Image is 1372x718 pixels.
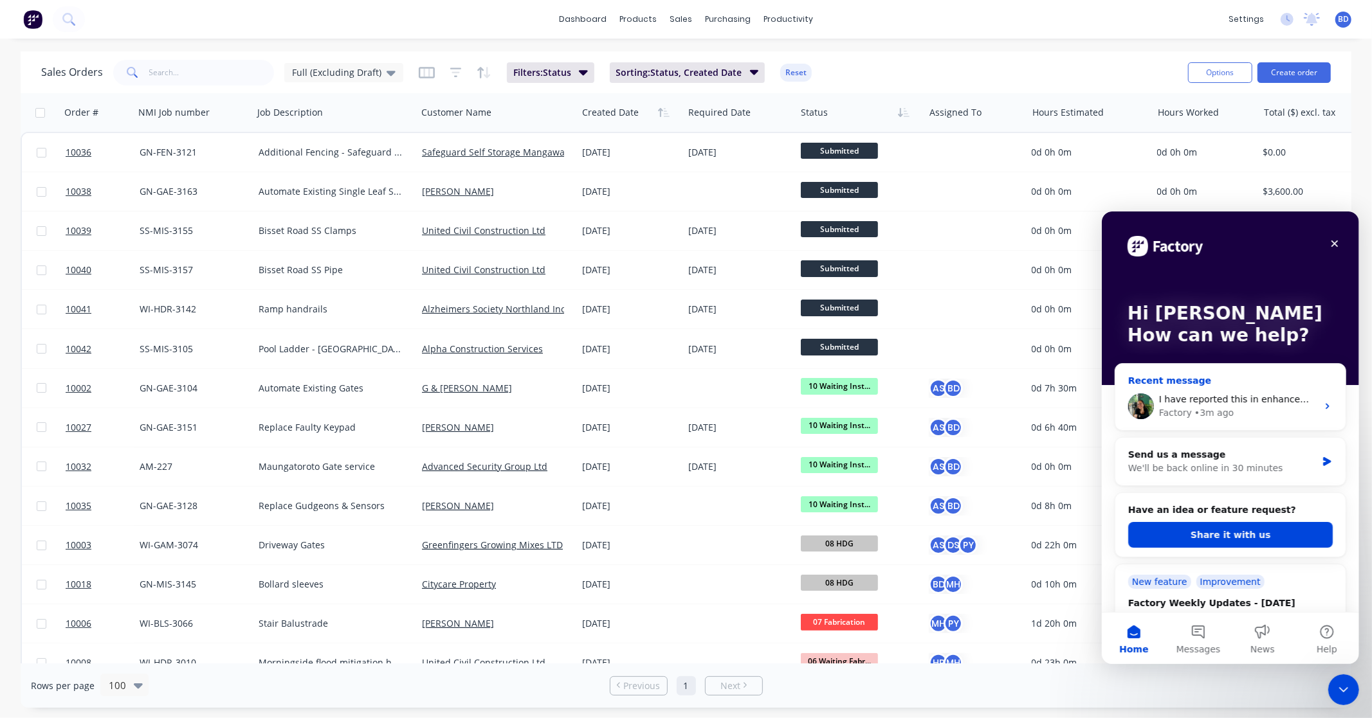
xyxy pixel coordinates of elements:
span: Full (Excluding Draft) [292,66,381,79]
div: GN-GAE-3151 [140,421,243,434]
div: [DATE] [582,146,678,159]
div: Close [221,21,244,44]
button: Options [1188,62,1252,83]
span: 10 Waiting Inst... [801,496,878,512]
div: Hours Worked [1158,106,1219,119]
input: Search... [149,60,275,85]
span: 10041 [66,303,91,316]
button: BDMH [929,575,963,594]
div: [DATE] [582,224,678,237]
div: GN-GAE-3163 [140,185,243,198]
a: Alpha Construction Services [422,343,543,355]
div: purchasing [699,10,757,29]
div: [DATE] [582,382,678,395]
div: Additional Fencing - Safeguard Storage [259,146,404,159]
div: AS [929,496,948,516]
div: 0d 6h 40m [1032,421,1141,434]
div: Bollard sleeves [259,578,404,591]
span: 08 HDG [801,575,878,591]
span: Submitted [801,260,878,276]
div: 0d 0h 0m [1032,224,1141,237]
div: GN-MIS-3145 [140,578,243,591]
div: [DATE] [688,303,791,316]
div: Ramp handrails [259,303,404,316]
div: [DATE] [688,146,791,159]
a: 10038 [66,172,140,211]
span: 10 Waiting Inst... [801,378,878,394]
div: [DATE] [582,264,678,276]
div: Assigned To [929,106,982,119]
a: dashboard [553,10,613,29]
span: Submitted [801,182,878,198]
a: Citycare Property [422,578,496,590]
button: ASBD [929,418,963,437]
div: New featureImprovementFactory Weekly Updates - [DATE] [13,352,244,426]
div: BD [944,457,963,476]
div: AS [929,379,948,398]
button: ASBD [929,379,963,398]
span: 10040 [66,264,91,276]
div: 0d 8h 0m [1032,499,1141,512]
a: Previous page [610,679,667,692]
div: [DATE] [582,499,678,512]
button: Sorting:Status, Created Date [610,62,765,83]
a: G & [PERSON_NAME] [422,382,512,394]
div: 0d 0h 0m [1032,343,1141,355]
a: [PERSON_NAME] [422,617,494,629]
div: BD [929,575,948,594]
span: 10 Waiting Inst... [801,457,878,473]
div: AS [929,457,948,476]
a: 10042 [66,330,140,368]
div: 0d 7h 30m [1032,382,1141,395]
span: Submitted [801,300,878,316]
div: 0d 0h 0m [1032,264,1141,276]
a: United Civil Construction Ltd [422,656,545,669]
div: PY [944,614,963,633]
button: Filters:Status [507,62,594,83]
a: 10035 [66,487,140,525]
div: Bisset Road SS Clamps [259,224,404,237]
div: Replace Faulty Keypad [259,421,404,434]
div: [DATE] [582,539,678,552]
span: 10036 [66,146,91,159]
span: News [149,433,173,442]
div: [DATE] [582,343,678,355]
div: We'll be back online in 30 minutes [26,250,215,264]
div: [DATE] [582,578,678,591]
div: Job Description [257,106,323,119]
div: productivity [757,10,819,29]
span: 10039 [66,224,91,237]
a: [PERSON_NAME] [422,185,494,197]
span: BD [1338,13,1349,25]
div: DS [944,535,963,555]
div: AS [929,535,948,555]
div: SS-MIS-3155 [140,224,243,237]
a: 10008 [66,643,140,682]
span: Home [17,433,46,442]
div: Factory Weekly Updates - [DATE] [26,385,208,399]
a: 10036 [66,133,140,172]
span: Submitted [801,143,878,159]
div: Order # [64,106,98,119]
div: [DATE] [582,185,678,198]
div: Status [801,106,828,119]
div: Replace Gudgeons & Sensors [259,499,404,512]
div: [DATE] [582,421,678,434]
div: MH [929,614,948,633]
div: 0d 0h 0m [1032,146,1141,159]
div: 0d 22h 0m [1032,539,1141,552]
span: 10027 [66,421,91,434]
span: 10018 [66,578,91,591]
span: 10 Waiting Inst... [801,418,878,434]
div: SS-MIS-3157 [140,264,243,276]
div: [DATE] [688,224,791,237]
span: 08 HDG [801,535,878,552]
iframe: Intercom live chat [1102,211,1359,664]
a: United Civil Construction Ltd [422,224,545,237]
div: sales [663,10,699,29]
div: [DATE] [582,460,678,473]
a: Safeguard Self Storage Mangawahi Ltd [422,146,589,158]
